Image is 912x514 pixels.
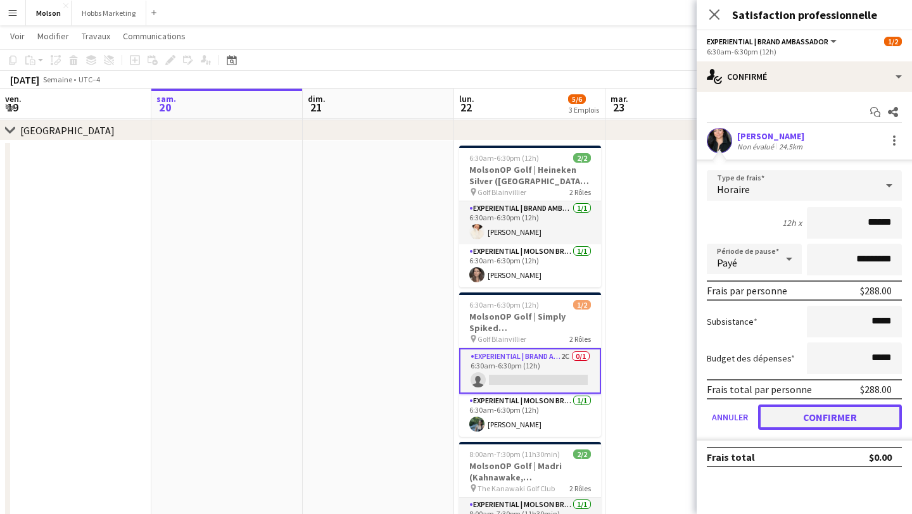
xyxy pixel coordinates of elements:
button: Experiential | Brand Ambassador [707,37,839,46]
button: Confirmer [758,404,902,430]
div: Frais par personne [707,284,787,297]
span: Travaux [82,30,110,42]
span: Horaire [717,183,750,196]
h3: Satisfaction professionnelle [697,6,912,23]
span: The Kanawaki Golf Club [478,484,555,493]
app-job-card: 6:30am-6:30pm (12h)2/2MolsonOP Golf | Heineken Silver ([GEOGRAPHIC_DATA], [GEOGRAPHIC_DATA]) Golf... [459,146,601,287]
app-job-card: 6:30am-6:30pm (12h)1/2MolsonOP Golf | Simply Spiked ([GEOGRAPHIC_DATA], [GEOGRAPHIC_DATA]) Golf B... [459,292,601,437]
div: Confirmé [697,61,912,92]
span: Payé [717,256,737,269]
span: ven. [5,93,22,104]
h3: MolsonOP Golf | Heineken Silver ([GEOGRAPHIC_DATA], [GEOGRAPHIC_DATA]) [459,164,601,187]
span: Voir [10,30,25,42]
span: 2 Rôles [569,334,591,344]
app-card-role: Experiential | Brand Ambassador1/16:30am-6:30pm (12h)[PERSON_NAME] [459,201,601,244]
a: Communications [118,28,191,44]
span: 6:30am-6:30pm (12h) [469,153,539,163]
div: Frais total [707,451,755,463]
span: 2/2 [573,153,591,163]
div: 12h x [782,217,802,229]
div: UTC−4 [79,75,100,84]
div: $0.00 [869,451,892,463]
span: sam. [156,93,176,104]
span: Golf Blainvillier [478,334,526,344]
span: 2/2 [573,449,591,459]
span: 5/6 [568,94,586,104]
button: Hobbs Marketing [72,1,146,25]
app-card-role: Experiential | Brand Ambassador2C0/16:30am-6:30pm (12h) [459,348,601,394]
span: Experiential | Brand Ambassador [707,37,828,46]
h3: MolsonOP Golf | Madri (Kahnawake, [GEOGRAPHIC_DATA]) [459,460,601,483]
div: 6:30am-6:30pm (12h) [707,47,902,56]
span: Modifier [37,30,69,42]
div: 24.5km [776,142,805,151]
span: 21 [306,100,326,115]
div: [DATE] [10,73,39,86]
a: Travaux [77,28,115,44]
span: 1/2 [884,37,902,46]
div: [GEOGRAPHIC_DATA] [20,124,115,137]
button: Molson [26,1,72,25]
span: 2 Rôles [569,187,591,197]
span: 22 [457,100,474,115]
div: $288.00 [860,383,892,396]
span: 6:30am-6:30pm (12h) [469,300,539,310]
span: 1/2 [573,300,591,310]
span: 2 Rôles [569,484,591,493]
div: [PERSON_NAME] [737,130,805,142]
app-card-role: Experiential | Molson Brand Specialist1/16:30am-6:30pm (12h)[PERSON_NAME] [459,394,601,437]
span: lun. [459,93,474,104]
span: 19 [3,100,22,115]
a: Modifier [32,28,74,44]
h3: MolsonOP Golf | Simply Spiked ([GEOGRAPHIC_DATA], [GEOGRAPHIC_DATA]) [459,311,601,334]
span: 20 [155,100,176,115]
span: Communications [123,30,186,42]
div: $288.00 [860,284,892,297]
div: 3 Emplois [569,105,599,115]
div: Frais total par personne [707,383,812,396]
span: mar. [611,93,628,104]
a: Voir [5,28,30,44]
span: Golf Blainvillier [478,187,526,197]
span: 23 [609,100,628,115]
div: Non évalué [737,142,776,151]
span: dim. [308,93,326,104]
app-card-role: Experiential | Molson Brand Specialist1/16:30am-6:30pm (12h)[PERSON_NAME] [459,244,601,287]
button: Annuler [707,404,753,430]
span: Semaine 38 [42,75,73,94]
span: 8:00am-7:30pm (11h30min) [469,449,560,459]
label: Subsistance [707,316,757,327]
label: Budget des dépenses [707,353,795,364]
